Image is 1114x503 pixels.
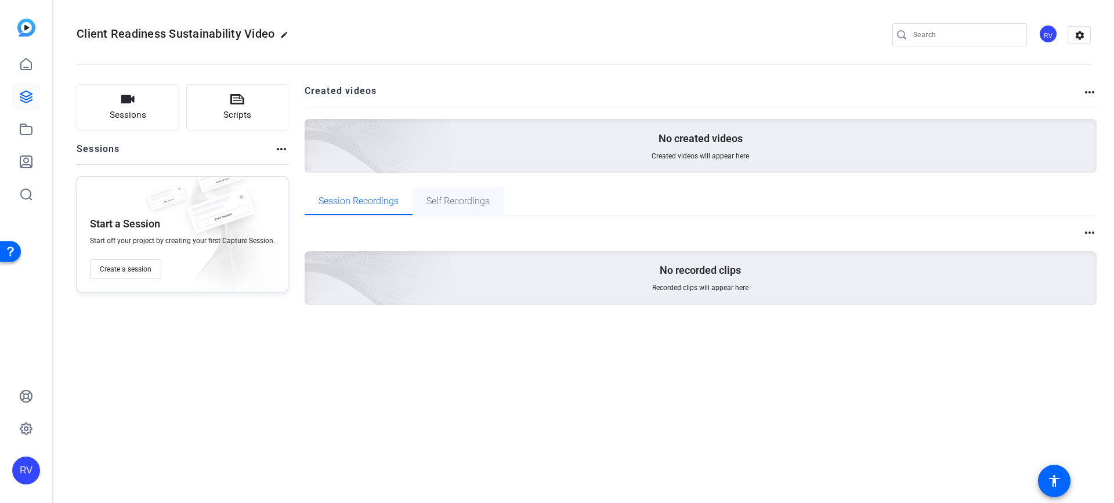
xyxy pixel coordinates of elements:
[77,27,274,41] span: Client Readiness Sustainability Video
[141,184,193,218] img: fake-session.png
[660,263,741,277] p: No recorded clips
[169,173,282,298] img: embarkstudio-empty-session.png
[177,189,264,246] img: fake-session.png
[77,142,120,164] h2: Sessions
[1039,24,1058,44] div: RV
[1047,474,1061,488] mat-icon: accessibility
[652,283,748,292] span: Recorded clips will appear here
[305,84,1083,107] h2: Created videos
[280,31,294,45] mat-icon: edit
[90,217,160,231] p: Start a Session
[1039,24,1059,45] ngx-avatar: Rebecca Vokolos
[652,151,749,161] span: Created videos will appear here
[17,19,35,37] img: blue-gradient.svg
[1083,85,1097,99] mat-icon: more_horiz
[659,132,743,146] p: No created videos
[110,108,146,122] span: Sessions
[90,259,161,279] button: Create a session
[223,108,251,122] span: Scripts
[186,84,289,131] button: Scripts
[1083,226,1097,240] mat-icon: more_horiz
[189,160,252,202] img: fake-session.png
[12,457,40,484] div: RV
[274,142,288,156] mat-icon: more_horiz
[1068,27,1091,44] mat-icon: settings
[913,28,1018,42] input: Search
[319,197,399,206] span: Session Recordings
[175,136,451,388] img: embarkstudio-empty-session.png
[90,236,275,245] span: Start off your project by creating your first Capture Session.
[77,84,179,131] button: Sessions
[175,4,451,256] img: Creted videos background
[100,265,151,274] span: Create a session
[426,197,490,206] span: Self Recordings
